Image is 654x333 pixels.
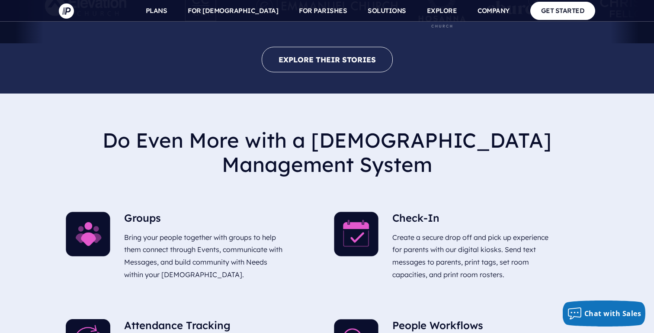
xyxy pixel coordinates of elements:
[392,212,554,228] h5: Check-In
[262,47,393,72] a: EXPLORE THEIR STORIES
[124,228,285,285] p: Bring your people together with groups to help them connect through Events, communicate with Mess...
[66,212,110,256] img: Groups - Illustration
[392,228,554,285] p: Create a secure drop off and pick up experience for parents with our digital kiosks. Send text me...
[563,301,646,327] button: Chat with Sales
[124,212,285,228] h5: Groups
[334,212,378,256] img: Check-In - Illustration
[584,309,641,318] span: Chat with Sales
[530,2,596,19] a: GET STARTED
[66,121,588,184] h2: Do Even More with a [DEMOGRAPHIC_DATA] Management System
